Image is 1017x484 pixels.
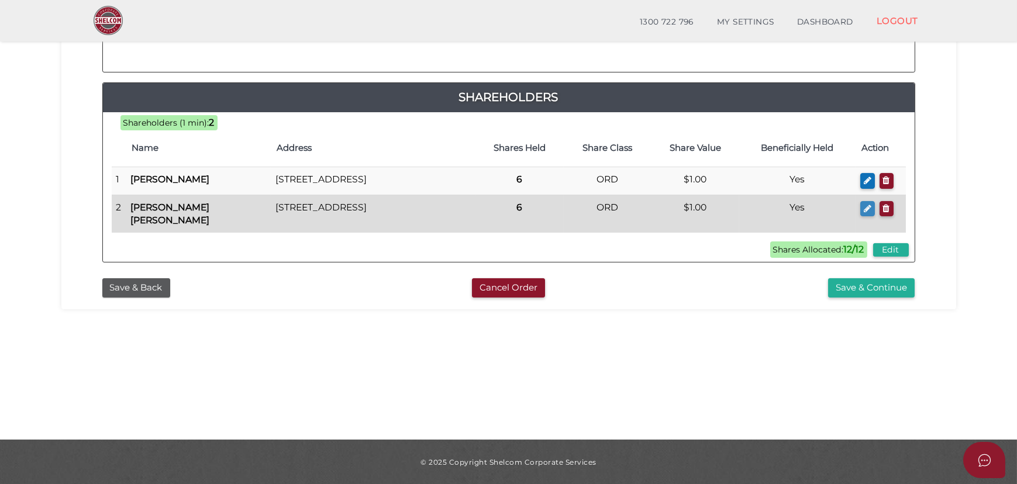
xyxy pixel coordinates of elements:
td: $1.00 [651,167,739,195]
h4: Name [132,143,266,153]
button: Cancel Order [472,278,545,298]
b: 6 [516,202,522,213]
span: Shareholders (1 min): [123,117,209,128]
button: Save & Back [102,278,170,298]
h4: Share Class [570,143,646,153]
h4: Share Value [657,143,733,153]
b: 2 [209,117,215,128]
button: Open asap [963,442,1005,478]
b: [PERSON_NAME] [131,174,210,185]
a: 1300 722 796 [628,11,705,34]
b: 6 [516,174,522,185]
td: ORD [564,167,651,195]
td: $1.00 [651,195,739,233]
h4: Shares Held [481,143,558,153]
b: [PERSON_NAME] [PERSON_NAME] [131,202,210,226]
a: LOGOUT [865,9,930,33]
td: [STREET_ADDRESS] [271,195,475,233]
td: Yes [739,195,856,233]
h4: Beneficially Held [745,143,850,153]
td: Yes [739,167,856,195]
span: Shares Allocated: [770,241,867,258]
td: 1 [112,167,126,195]
td: [STREET_ADDRESS] [271,167,475,195]
button: Save & Continue [828,278,915,298]
h4: Address [277,143,469,153]
td: 2 [112,195,126,233]
button: Edit [873,243,909,257]
h4: Action [861,143,900,153]
a: MY SETTINGS [705,11,786,34]
a: Shareholders [103,88,915,106]
td: ORD [564,195,651,233]
div: © 2025 Copyright Shelcom Corporate Services [70,457,947,467]
a: DASHBOARD [785,11,865,34]
b: 12/12 [844,244,864,255]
